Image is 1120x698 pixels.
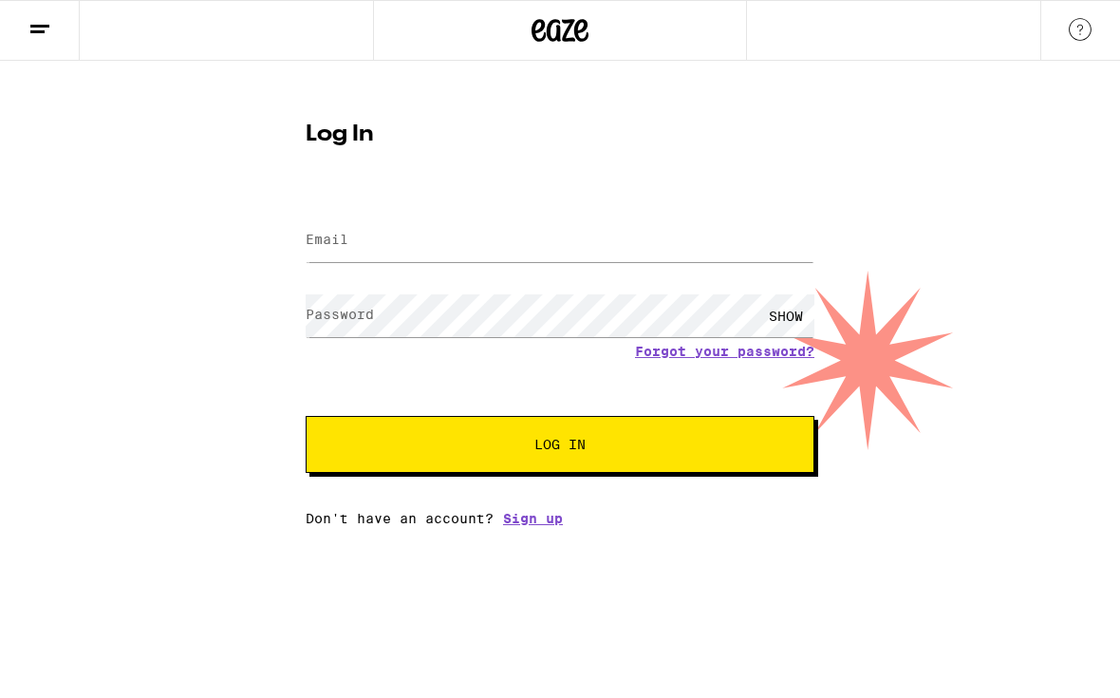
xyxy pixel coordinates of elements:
[306,123,814,146] h1: Log In
[503,511,563,526] a: Sign up
[306,416,814,473] button: Log In
[306,219,814,262] input: Email
[635,344,814,359] a: Forgot your password?
[306,511,814,526] div: Don't have an account?
[306,307,374,322] label: Password
[534,438,586,451] span: Log In
[757,294,814,337] div: SHOW
[306,232,348,247] label: Email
